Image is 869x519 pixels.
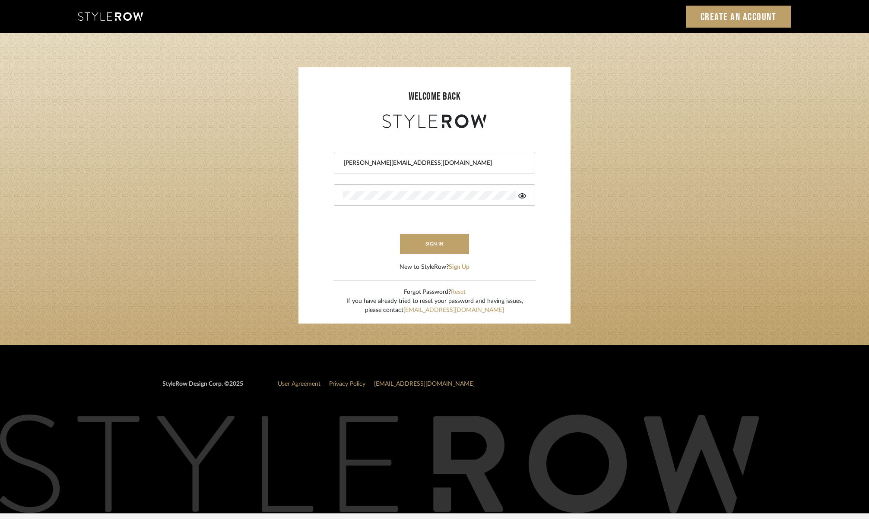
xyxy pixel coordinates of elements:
button: Sign Up [449,263,469,272]
a: Create an Account [686,6,791,28]
div: If you have already tried to reset your password and having issues, please contact [346,297,523,315]
div: New to StyleRow? [400,263,469,272]
button: sign in [400,234,469,254]
button: Reset [451,288,466,297]
a: User Agreement [278,381,320,387]
input: Email Address [343,159,524,167]
div: StyleRow Design Corp. ©2025 [162,380,243,396]
div: Forgot Password? [346,288,523,297]
a: Privacy Policy [329,381,365,387]
div: welcome back [307,89,562,104]
a: [EMAIL_ADDRESS][DOMAIN_NAME] [374,381,475,387]
a: [EMAIL_ADDRESS][DOMAIN_NAME] [403,307,504,313]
